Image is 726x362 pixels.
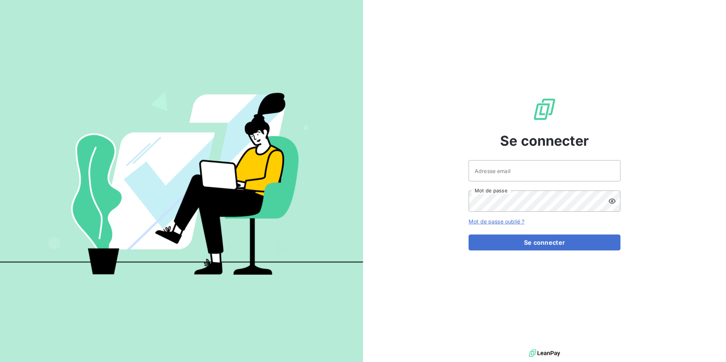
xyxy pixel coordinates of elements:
[469,235,620,250] button: Se connecter
[469,218,524,225] a: Mot de passe oublié ?
[469,160,620,181] input: placeholder
[500,131,589,151] span: Se connecter
[532,97,557,121] img: Logo LeanPay
[529,348,560,359] img: logo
